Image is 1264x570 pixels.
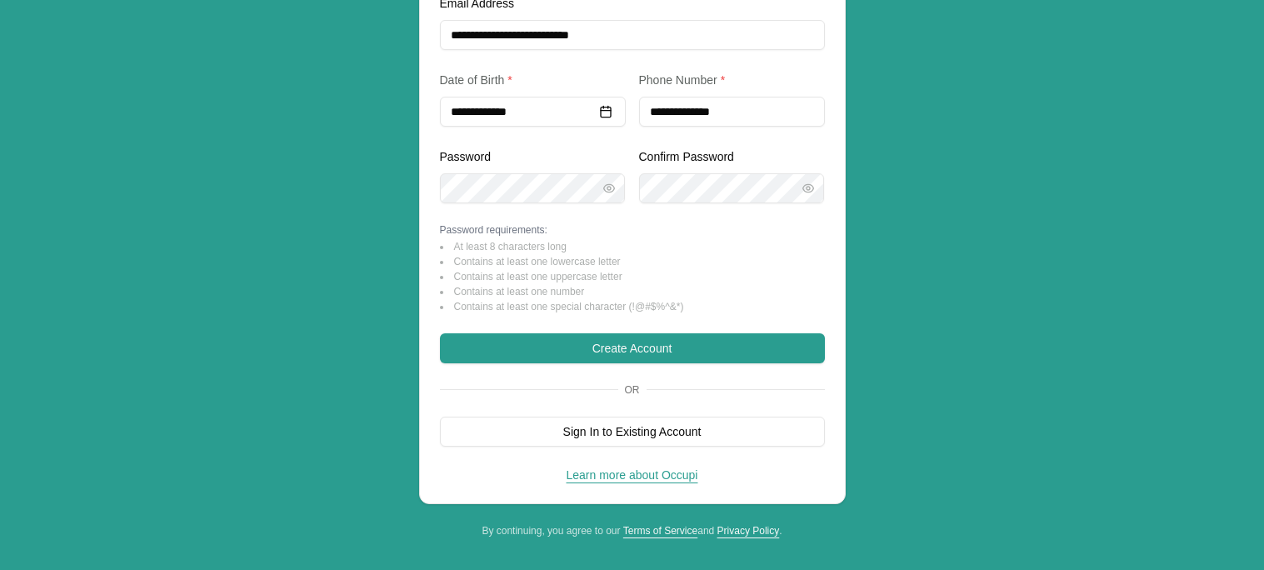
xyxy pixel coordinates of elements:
[440,150,491,163] label: Password
[639,150,734,163] label: Confirm Password
[623,525,697,537] a: Terms of Service
[419,524,846,537] div: By continuing, you agree to our and .
[567,468,698,482] a: Learn more about Occupi
[717,525,780,537] a: Privacy Policy
[440,417,825,447] button: Sign In to Existing Account
[639,73,726,87] label: Phone Number
[440,255,825,268] li: Contains at least one lowercase letter
[440,73,512,87] label: Date of Birth
[440,270,825,283] li: Contains at least one uppercase letter
[440,240,825,253] li: At least 8 characters long
[440,300,825,313] li: Contains at least one special character (!@#$%^&*)
[440,285,825,298] li: Contains at least one number
[440,223,825,237] p: Password requirements:
[618,383,647,397] span: Or
[440,333,825,363] button: Create Account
